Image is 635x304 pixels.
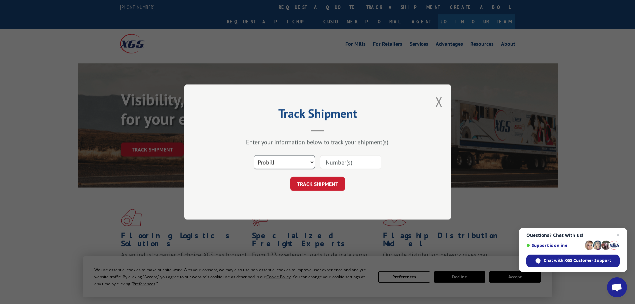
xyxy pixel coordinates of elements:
[526,233,620,238] span: Questions? Chat with us!
[435,93,443,110] button: Close modal
[218,138,418,146] div: Enter your information below to track your shipment(s).
[544,258,611,264] span: Chat with XGS Customer Support
[614,231,622,239] span: Close chat
[607,277,627,297] div: Open chat
[218,109,418,121] h2: Track Shipment
[526,243,582,248] span: Support is online
[290,177,345,191] button: TRACK SHIPMENT
[526,255,620,267] div: Chat with XGS Customer Support
[320,155,381,169] input: Number(s)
